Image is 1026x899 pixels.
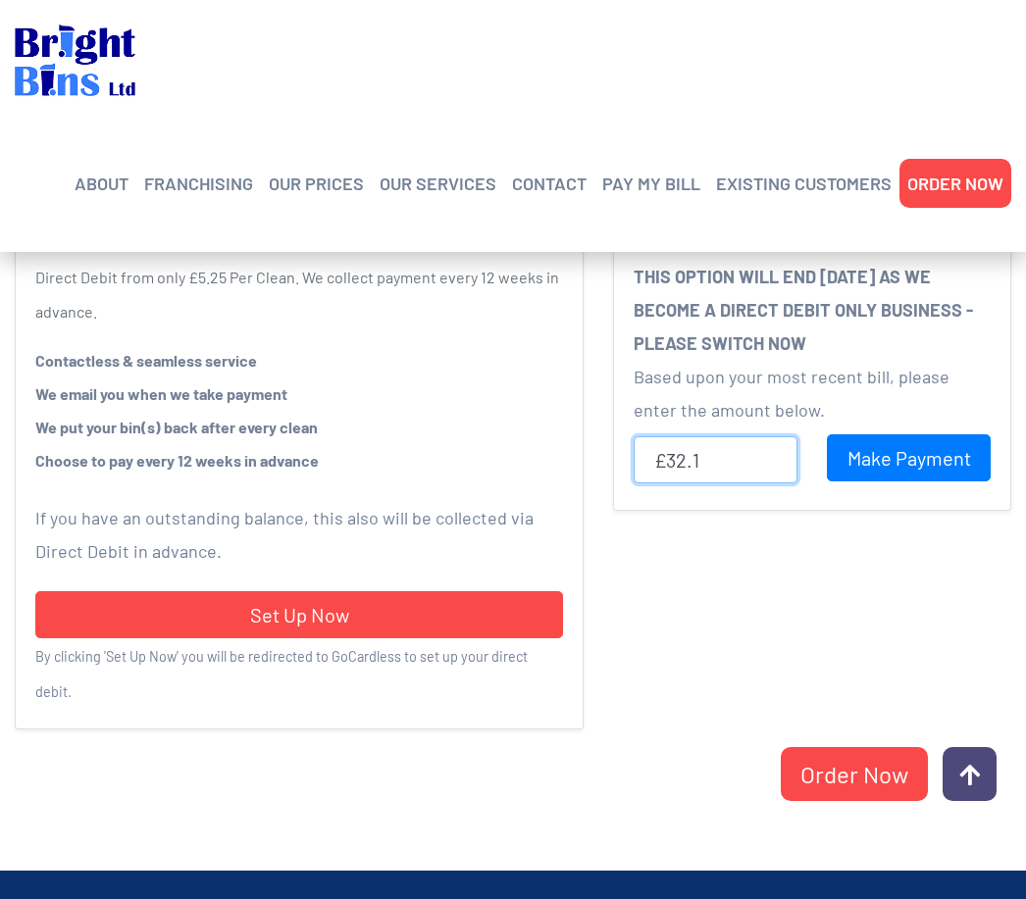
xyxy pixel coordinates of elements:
a: PAY MY BILL [602,169,700,198]
a: Order Now [781,747,928,801]
li: We put your bin(s) back after every clean [35,411,563,444]
a: ORDER NOW [907,169,1003,198]
strong: THIS OPTION WILL END [DATE] AS WE BECOME A DIRECT DEBIT ONLY BUSINESS - PLEASE SWITCH NOW [634,266,973,354]
a: FRANCHISING [144,169,253,198]
a: CONTACT [512,169,587,198]
a: ABOUT [75,169,128,198]
small: By clicking 'Set Up Now' you will be redirected to GoCardless to set up your direct debit. [35,648,528,700]
small: Direct Debit from only £5.25 Per Clean. We collect payment every 12 weeks in advance. [35,268,559,321]
a: OUR SERVICES [380,169,496,198]
a: OUR PRICES [269,169,364,198]
a: EXISTING CUSTOMERS [716,169,892,198]
a: Set Up Now [35,591,563,638]
li: We email you when we take payment [35,377,563,411]
input: Make Payment [827,434,991,481]
p: If you have an outstanding balance, this also will be collected via Direct Debit in advance. [35,501,563,568]
li: Choose to pay every 12 weeks in advance [35,444,563,477]
p: Based upon your most recent bill, please enter the amount below. [634,360,991,426]
li: Contactless & seamless service [35,344,563,377]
